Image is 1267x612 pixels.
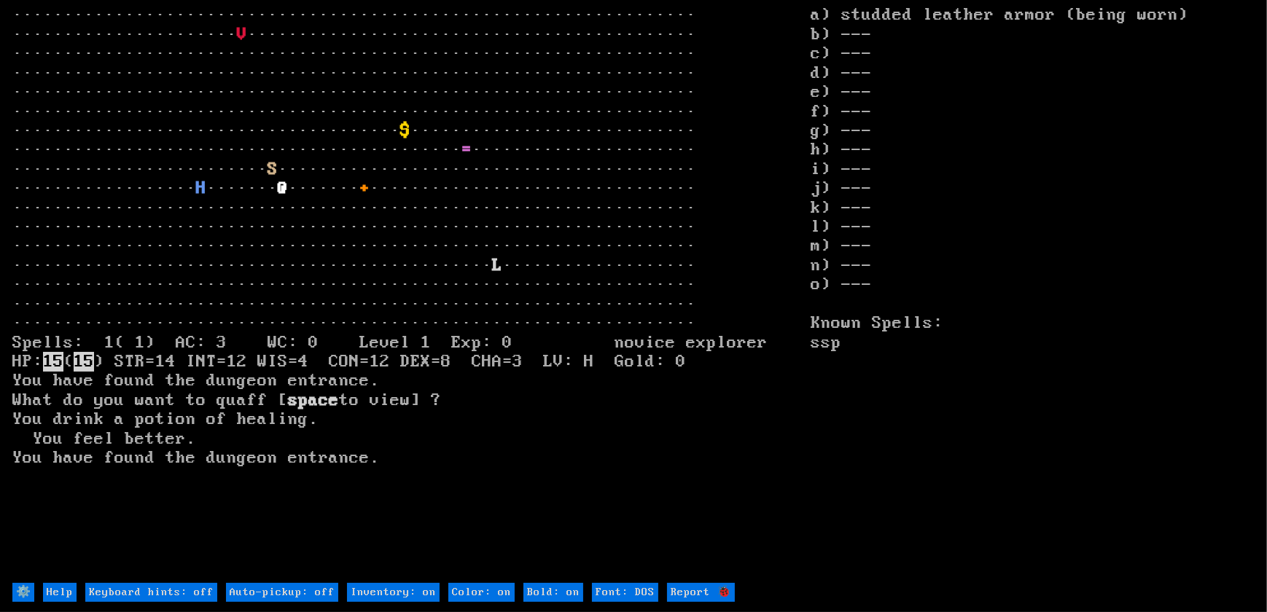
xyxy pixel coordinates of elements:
input: Color: on [448,583,515,602]
mark: 15 [43,352,63,372]
stats: a) studded leather armor (being worn) b) --- c) --- d) --- e) --- f) --- g) --- h) --- i) --- j) ... [811,6,1254,581]
font: @ [278,178,288,198]
font: $ [400,121,410,141]
b: space [288,391,339,410]
larn: ··································································· ······················ ······... [12,6,811,581]
font: H [196,178,206,198]
font: V [237,25,247,44]
input: Bold: on [523,583,583,602]
input: Font: DOS [592,583,658,602]
font: L [492,256,502,275]
input: Help [43,583,77,602]
input: Report 🐞 [667,583,735,602]
input: ⚙️ [12,583,34,602]
font: + [359,178,370,198]
font: S [268,160,278,179]
input: Inventory: on [347,583,440,602]
input: Auto-pickup: off [226,583,338,602]
font: = [461,140,472,160]
mark: 15 [74,352,94,372]
input: Keyboard hints: off [85,583,217,602]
